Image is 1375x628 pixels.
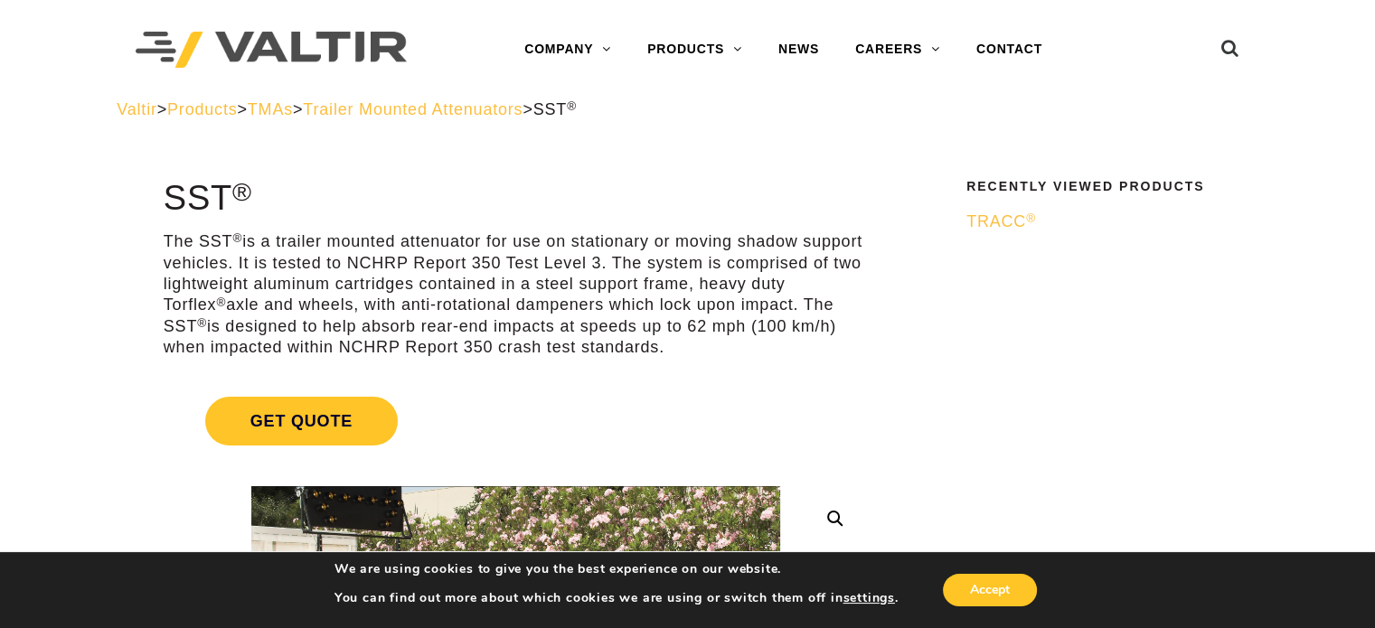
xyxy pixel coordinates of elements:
sup: ® [216,295,226,309]
a: Products [167,100,237,118]
sup: ® [232,231,242,245]
a: TMAs [248,100,293,118]
sup: ® [232,177,252,206]
a: COMPANY [506,32,629,68]
button: Accept [943,574,1037,606]
a: CAREERS [837,32,958,68]
span: Get Quote [205,397,398,445]
h2: Recently Viewed Products [966,180,1247,193]
a: Get Quote [164,375,868,467]
span: TRACC [966,212,1036,230]
a: Trailer Mounted Attenuators [303,100,523,118]
a: Valtir [117,100,156,118]
img: Valtir [136,32,407,69]
p: We are using cookies to give you the best experience on our website. [334,561,899,577]
a: PRODUCTS [629,32,760,68]
div: > > > > [117,99,1258,120]
sup: ® [1026,211,1036,225]
p: The SST is a trailer mounted attenuator for use on stationary or moving shadow support vehicles. ... [164,231,868,358]
sup: ® [197,316,207,330]
p: You can find out more about which cookies we are using or switch them off in . [334,590,899,606]
span: SST [533,100,577,118]
a: NEWS [760,32,837,68]
a: CONTACT [958,32,1060,68]
sup: ® [567,99,577,113]
button: settings [843,590,894,606]
a: TRACC® [966,211,1247,232]
h1: SST [164,180,868,218]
